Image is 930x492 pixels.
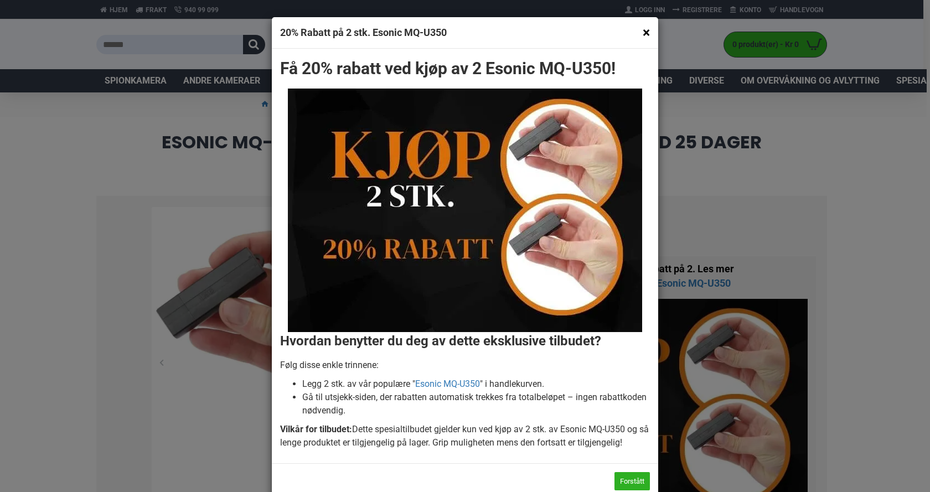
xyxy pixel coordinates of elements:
button: Forstått [614,472,650,490]
img: 20% rabatt ved Kjøp av 2 Esonic MQ-U350 [288,89,642,332]
p: Følg disse enkle trinnene: [280,359,650,372]
p: Dette spesialtilbudet gjelder kun ved kjøp av 2 stk. av Esonic MQ-U350 og så lenge produktet er t... [280,423,650,449]
a: Esonic MQ-U350 [415,377,480,391]
h2: Få 20% rabatt ved kjøp av 2 Esonic MQ-U350! [280,57,650,80]
h3: Hvordan benytter du deg av dette eksklusive tilbudet? [280,332,650,351]
strong: Vilkår for tilbudet: [280,424,352,434]
button: × [643,25,650,39]
h4: 20% Rabatt på 2 stk. Esonic MQ-U350 [280,25,650,40]
li: Gå til utsjekk-siden, der rabatten automatisk trekkes fra totalbeløpet – ingen rabattkoden nødven... [302,391,650,417]
li: Legg 2 stk. av vår populære " " i handlekurven. [302,377,650,391]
